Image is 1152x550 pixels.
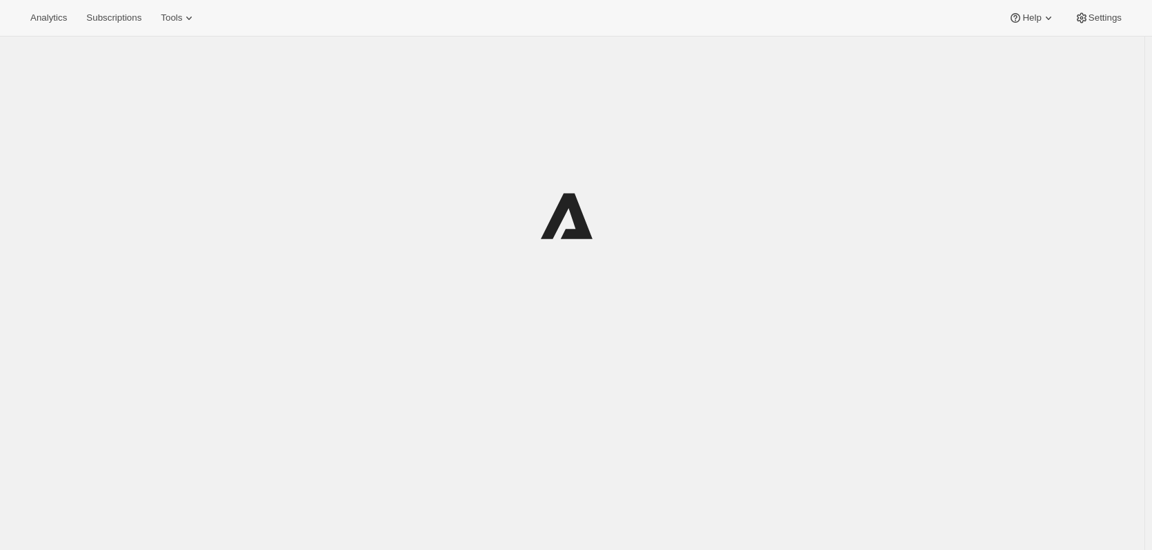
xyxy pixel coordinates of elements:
[152,8,204,28] button: Tools
[30,12,67,23] span: Analytics
[1066,8,1130,28] button: Settings
[1000,8,1063,28] button: Help
[161,12,182,23] span: Tools
[86,12,141,23] span: Subscriptions
[1022,12,1041,23] span: Help
[1089,12,1122,23] span: Settings
[78,8,150,28] button: Subscriptions
[22,8,75,28] button: Analytics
